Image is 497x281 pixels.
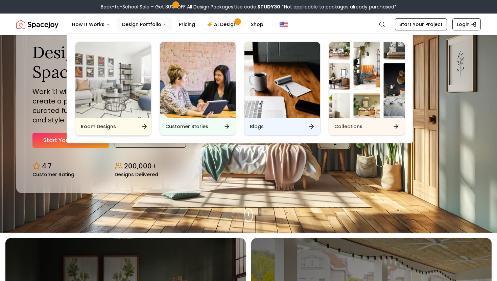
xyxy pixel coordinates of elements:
[173,18,200,31] a: Pricing
[75,42,151,118] img: Room Designs
[117,18,172,31] button: Design Portfolio
[244,42,321,136] a: BlogsBlogs
[42,161,52,171] p: 4.7
[160,42,236,118] img: Customer Stories
[452,18,481,30] a: Login
[280,20,288,28] img: United States
[67,18,269,31] nav: Main
[202,18,244,31] a: AI Design
[160,42,236,136] a: Customer StoriesCustomer Stories
[244,42,320,118] img: Blogs
[32,133,109,148] a: Start Your Project
[101,3,397,10] div: Back-to-School Sale – Get 30% OFF All Design Packages.
[75,42,151,136] a: Room DesignsRoom Designs
[329,42,405,136] a: CollectionsCollections
[32,43,186,81] h1: Design Your Dream Space Online
[165,123,208,130] h6: Customer Stories
[395,18,447,30] a: Start Your Project
[280,3,397,10] span: *Not applicable to packages already purchased*
[67,18,115,31] button: How It Works
[16,14,481,35] nav: Global
[16,18,58,31] img: Spacejoy Logo
[250,123,264,130] h6: Blogs
[67,33,413,144] div: Design Portfolio
[32,87,186,125] p: Work 1:1 with expert interior designers to create a personalized design, complete with curated fu...
[81,123,116,130] h6: Room Designs
[124,161,157,171] p: 200,000+
[32,172,74,177] small: Customer Rating
[329,42,405,118] img: Collections
[234,3,280,10] span: Use code:
[16,18,58,31] a: Spacejoy
[245,18,269,31] a: Shop
[257,3,280,10] b: STUDY30
[115,172,158,177] small: Designs Delivered
[334,123,362,130] h6: Collections
[32,156,186,177] div: Design stats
